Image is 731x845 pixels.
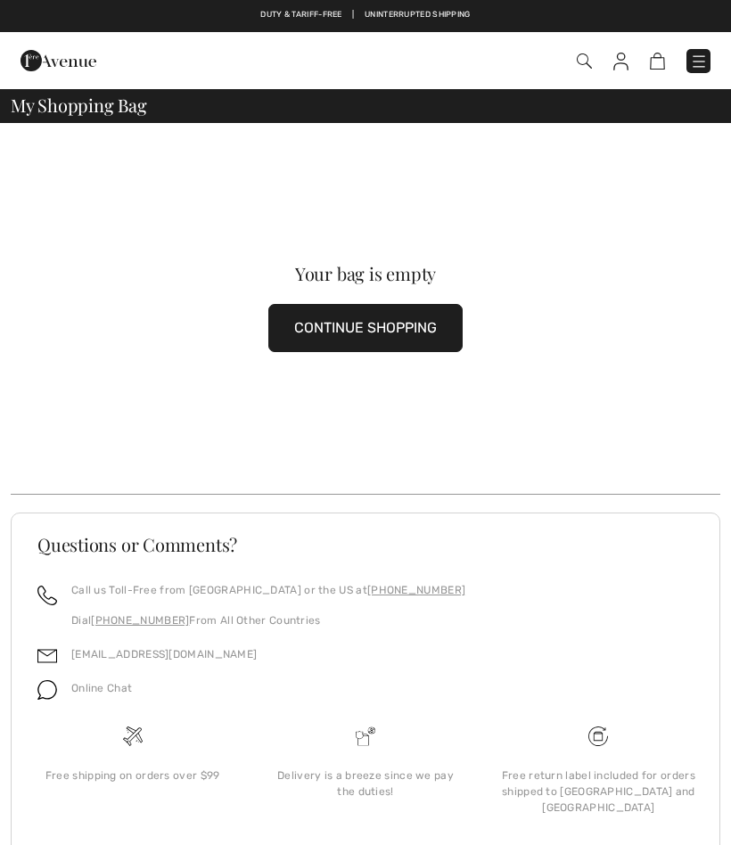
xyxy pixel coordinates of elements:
[71,682,132,694] span: Online Chat
[263,767,467,800] div: Delivery is a breeze since we pay the duties!
[650,53,665,70] img: Shopping Bag
[577,53,592,69] img: Search
[21,51,96,68] a: 1ère Avenue
[250,9,398,21] a: Free shipping on orders over $99
[613,53,628,70] img: My Info
[37,680,57,700] img: chat
[30,767,234,783] div: Free shipping on orders over $99
[123,726,143,746] img: Free shipping on orders over $99
[497,767,701,816] div: Free return label included for orders shipped to [GEOGRAPHIC_DATA] and [GEOGRAPHIC_DATA]
[356,726,375,746] img: Delivery is a breeze since we pay the duties!
[588,726,608,746] img: Free shipping on orders over $99
[37,586,57,605] img: call
[268,304,463,352] button: CONTINUE SHOPPING
[46,265,685,283] div: Your bag is empty
[690,53,708,70] img: Menu
[71,582,465,598] p: Call us Toll-Free from [GEOGRAPHIC_DATA] or the US at
[11,96,147,114] span: My Shopping Bag
[422,9,481,21] a: Free Returns
[91,614,189,627] a: [PHONE_NUMBER]
[71,648,257,660] a: [EMAIL_ADDRESS][DOMAIN_NAME]
[367,584,465,596] a: [PHONE_NUMBER]
[37,646,57,666] img: email
[21,43,96,78] img: 1ère Avenue
[71,612,465,628] p: Dial From All Other Countries
[37,536,694,554] h3: Questions or Comments?
[409,9,411,21] span: |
